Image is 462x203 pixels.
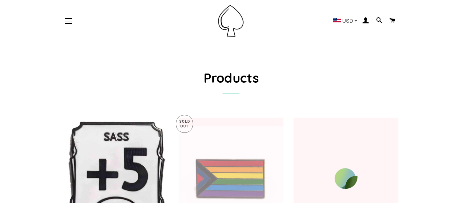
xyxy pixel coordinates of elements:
span: USD [342,18,353,23]
img: Support for groundbreaking carbon removal technologies. [334,168,357,189]
h1: Products [64,69,398,87]
img: Pin-Ace [218,5,244,37]
p: Sold Out [176,115,193,133]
